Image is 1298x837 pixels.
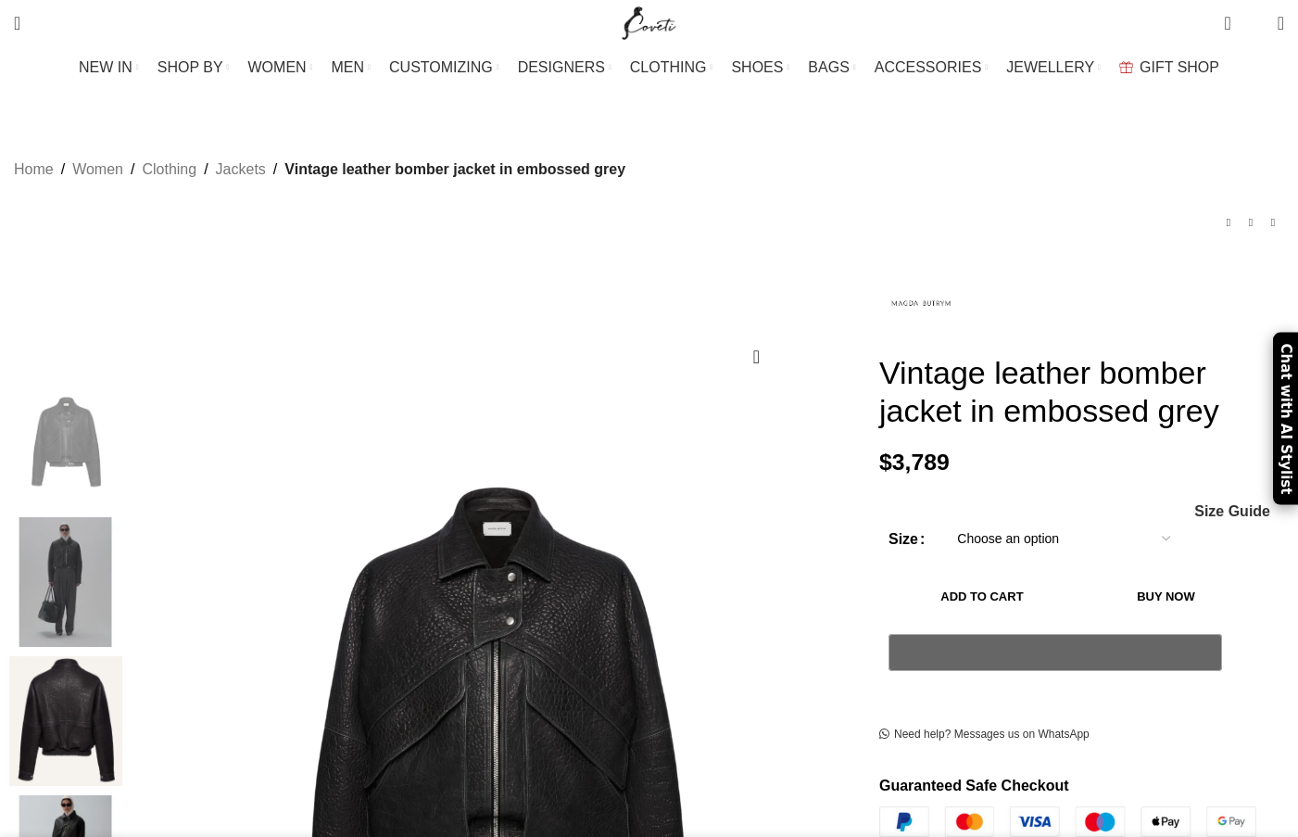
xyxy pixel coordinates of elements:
[731,58,783,76] span: SHOES
[879,261,963,345] img: Magda Butrym
[1262,211,1284,234] a: Next product
[888,527,925,552] label: Size
[1249,19,1263,32] span: 0
[1226,9,1240,23] span: 0
[630,49,713,86] a: CLOTHING
[5,5,30,42] a: Search
[731,49,789,86] a: SHOES
[875,49,989,86] a: ACCESSORIES
[389,58,493,76] span: CUSTOMIZING
[1245,5,1264,42] div: My Wishlist
[9,517,122,647] img: Magda Butrym dress
[284,158,625,182] span: Vintage leather bomber jacket in embossed grey
[808,49,855,86] a: BAGS
[79,49,139,86] a: NEW IN
[9,656,122,786] img: Magda Butrym dresses
[14,158,625,182] nav: Breadcrumb
[14,158,54,182] a: Home
[142,158,196,182] a: Clothing
[879,778,1069,793] strong: Guaranteed Safe Checkout
[332,58,365,76] span: MEN
[79,58,132,76] span: NEW IN
[879,450,950,475] bdi: 3,789
[389,49,499,86] a: CUSTOMIZING
[630,58,707,76] span: CLOTHING
[1085,577,1247,615] button: Buy now
[518,58,605,76] span: DESIGNERS
[216,158,266,182] a: Jackets
[885,681,1226,683] iframe: Secure express checkout frame
[888,634,1222,671] button: Pay with GPay
[518,49,611,86] a: DESIGNERS
[808,58,849,76] span: BAGS
[1006,58,1094,76] span: JEWELLERY
[879,728,1090,742] a: Need help? Messages us on WhatsApp
[879,450,892,475] span: $
[9,377,122,507] img: Vintage leather bomber jacket in embossed grey
[1006,49,1101,86] a: JEWELLERY
[1140,58,1219,76] span: GIFT SHOP
[1194,504,1270,519] span: Size Guide
[1215,5,1240,42] a: 0
[158,58,223,76] span: SHOP BY
[1119,49,1219,86] a: GIFT SHOP
[248,49,313,86] a: WOMEN
[618,14,680,30] a: Site logo
[5,49,1293,86] div: Main navigation
[72,158,123,182] a: Women
[875,58,982,76] span: ACCESSORIES
[1217,211,1240,234] a: Previous product
[879,354,1284,430] h1: Vintage leather bomber jacket in embossed grey
[332,49,371,86] a: MEN
[248,58,307,76] span: WOMEN
[888,577,1076,615] button: Add to cart
[1119,61,1133,73] img: GiftBag
[158,49,230,86] a: SHOP BY
[1193,504,1270,519] a: Size Guide
[879,806,1256,837] img: guaranteed-safe-checkout-bordered.j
